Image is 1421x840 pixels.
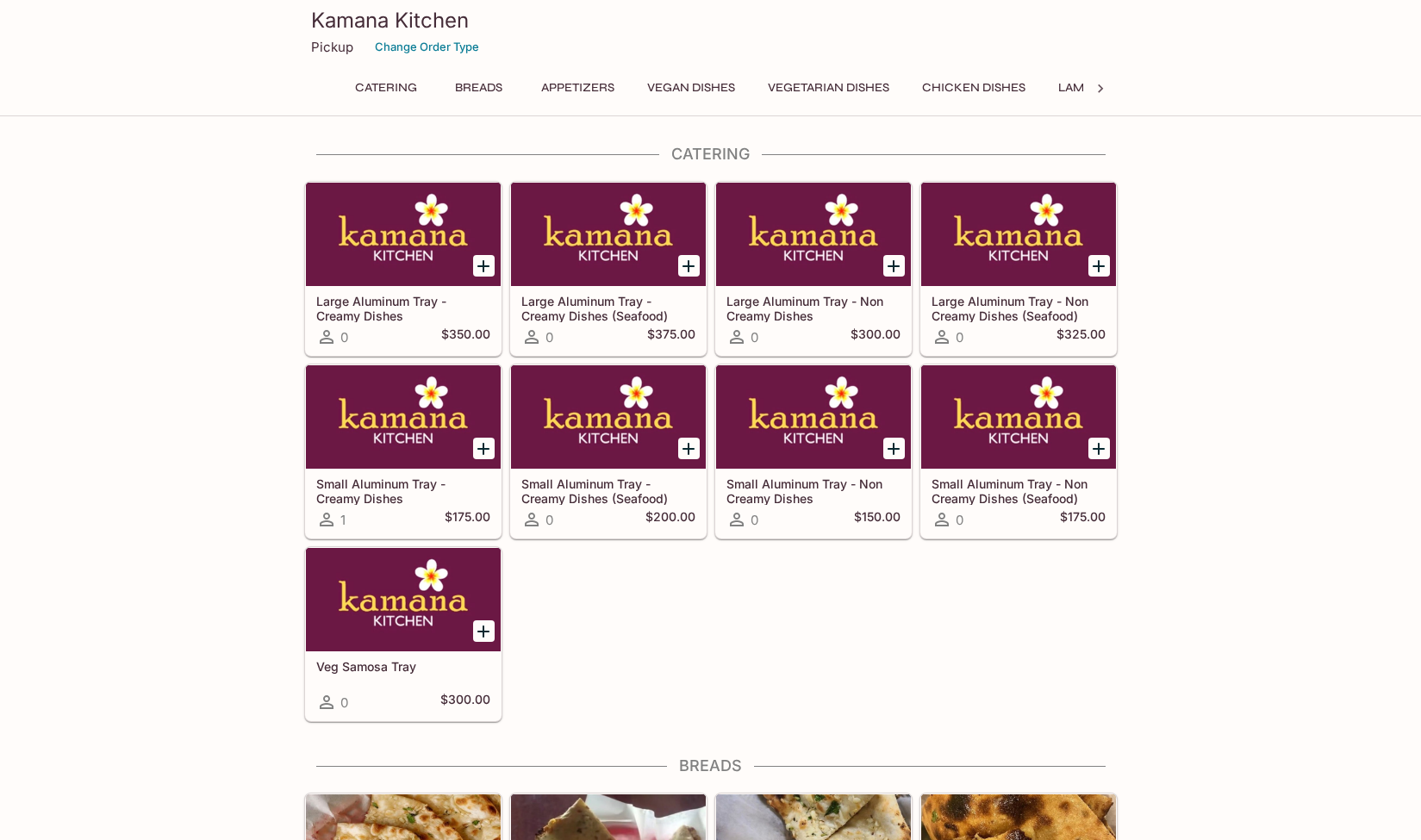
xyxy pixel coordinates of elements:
h5: Large Aluminum Tray - Creamy Dishes [316,294,490,322]
button: Add Small Aluminum Tray - Creamy Dishes (Seafood) [678,438,700,459]
button: Add Large Aluminum Tray - Creamy Dishes [473,255,495,277]
a: Large Aluminum Tray - Creamy Dishes (Seafood)0$375.00 [510,182,707,356]
span: 0 [545,329,553,345]
span: 0 [340,329,348,345]
h5: Small Aluminum Tray - Creamy Dishes [316,476,490,505]
a: Large Aluminum Tray - Creamy Dishes0$350.00 [305,182,502,356]
span: 0 [545,512,553,528]
button: Catering [346,76,427,100]
h5: $350.00 [441,327,490,347]
button: Vegetarian Dishes [758,76,899,100]
h5: Small Aluminum Tray - Non Creamy Dishes [726,476,901,505]
button: Add Large Aluminum Tray - Non Creamy Dishes (Seafood) [1088,255,1110,277]
span: 0 [751,329,758,345]
h5: Small Aluminum Tray - Non Creamy Dishes (Seafood) [932,476,1106,505]
button: Add Small Aluminum Tray - Non Creamy Dishes [883,438,905,459]
span: 0 [956,512,963,528]
button: Add Small Aluminum Tray - Non Creamy Dishes (Seafood) [1088,438,1110,459]
span: 1 [340,512,346,528]
button: Breads [440,76,518,100]
h5: Large Aluminum Tray - Non Creamy Dishes (Seafood) [932,294,1106,322]
button: Add Large Aluminum Tray - Non Creamy Dishes [883,255,905,277]
h5: Large Aluminum Tray - Creamy Dishes (Seafood) [521,294,695,322]
h5: Veg Samosa Tray [316,659,490,674]
h5: $325.00 [1056,327,1106,347]
div: Large Aluminum Tray - Non Creamy Dishes [716,183,911,286]
button: Chicken Dishes [913,76,1035,100]
h5: $175.00 [445,509,490,530]
div: Veg Samosa Tray [306,548,501,651]
div: Small Aluminum Tray - Non Creamy Dishes (Seafood) [921,365,1116,469]
h4: Breads [304,756,1118,775]
span: 0 [956,329,963,345]
button: Vegan Dishes [638,76,745,100]
a: Small Aluminum Tray - Non Creamy Dishes0$150.00 [715,364,912,538]
button: Appetizers [532,76,624,100]
a: Small Aluminum Tray - Non Creamy Dishes (Seafood)0$175.00 [920,364,1117,538]
button: Change Order Type [367,34,487,60]
h5: $200.00 [645,509,695,530]
div: Small Aluminum Tray - Creamy Dishes [306,365,501,469]
button: Add Small Aluminum Tray - Creamy Dishes [473,438,495,459]
a: Large Aluminum Tray - Non Creamy Dishes0$300.00 [715,182,912,356]
h5: $175.00 [1060,509,1106,530]
span: 0 [340,694,348,711]
h4: Catering [304,145,1118,164]
button: Add Veg Samosa Tray [473,620,495,642]
a: Large Aluminum Tray - Non Creamy Dishes (Seafood)0$325.00 [920,182,1117,356]
a: Veg Samosa Tray0$300.00 [305,547,502,721]
h5: $150.00 [854,509,901,530]
h5: $300.00 [851,327,901,347]
div: Small Aluminum Tray - Non Creamy Dishes [716,365,911,469]
a: Small Aluminum Tray - Creamy Dishes1$175.00 [305,364,502,538]
a: Small Aluminum Tray - Creamy Dishes (Seafood)0$200.00 [510,364,707,538]
h5: $300.00 [440,692,490,712]
div: Large Aluminum Tray - Creamy Dishes [306,183,501,286]
div: Small Aluminum Tray - Creamy Dishes (Seafood) [511,365,706,469]
h5: $375.00 [647,327,695,347]
button: Lamb Dishes [1049,76,1147,100]
div: Large Aluminum Tray - Creamy Dishes (Seafood) [511,183,706,286]
span: 0 [751,512,758,528]
button: Add Large Aluminum Tray - Creamy Dishes (Seafood) [678,255,700,277]
div: Large Aluminum Tray - Non Creamy Dishes (Seafood) [921,183,1116,286]
p: Pickup [311,39,353,55]
h5: Small Aluminum Tray - Creamy Dishes (Seafood) [521,476,695,505]
h3: Kamana Kitchen [311,7,1111,34]
h5: Large Aluminum Tray - Non Creamy Dishes [726,294,901,322]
